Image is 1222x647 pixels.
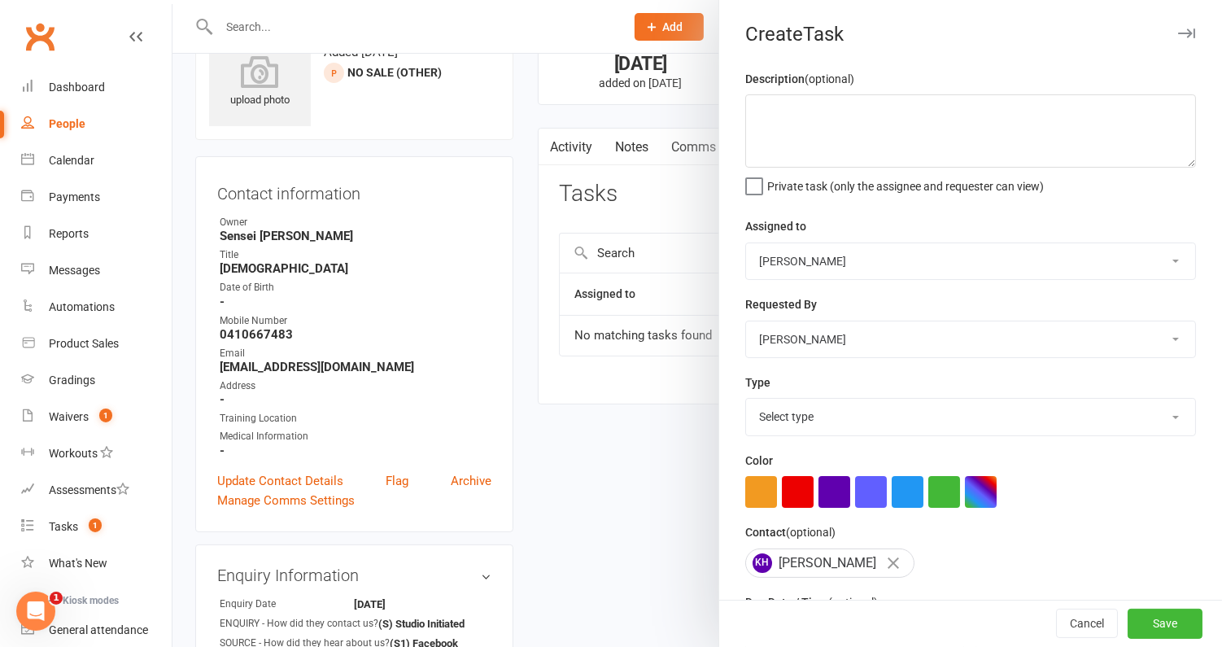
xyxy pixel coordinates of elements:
a: Assessments [21,472,172,509]
div: Dashboard [49,81,105,94]
a: Messages [21,252,172,289]
span: KH [753,553,772,573]
a: What's New [21,545,172,582]
div: Product Sales [49,337,119,350]
a: Workouts [21,435,172,472]
div: Gradings [49,374,95,387]
a: Payments [21,179,172,216]
div: Create Task [719,23,1222,46]
div: [PERSON_NAME] [745,549,914,578]
div: What's New [49,557,107,570]
a: Automations [21,289,172,326]
div: People [49,117,85,130]
div: Waivers [49,410,89,423]
div: Automations [49,300,115,313]
label: Requested By [745,295,817,313]
iframe: Intercom live chat [16,592,55,631]
div: Reports [49,227,89,240]
a: Tasks 1 [21,509,172,545]
div: General attendance [49,623,148,636]
a: Gradings [21,362,172,399]
div: Workouts [49,447,98,460]
small: (optional) [805,72,854,85]
a: Dashboard [21,69,172,106]
label: Type [745,374,770,391]
a: Clubworx [20,16,60,57]
label: Color [745,452,773,470]
label: Due Date / Time [745,593,878,611]
small: (optional) [828,596,878,609]
span: 1 [89,518,102,532]
label: Description [745,70,854,88]
a: Calendar [21,142,172,179]
label: Assigned to [745,217,806,235]
div: Payments [49,190,100,203]
small: (optional) [786,526,836,539]
a: Waivers 1 [21,399,172,435]
button: Cancel [1056,610,1118,639]
a: Reports [21,216,172,252]
div: Calendar [49,154,94,167]
label: Contact [745,523,836,541]
a: People [21,106,172,142]
button: Save [1128,610,1202,639]
span: Private task (only the assignee and requester can view) [767,174,1044,193]
div: Assessments [49,483,129,496]
span: 1 [50,592,63,605]
div: Tasks [49,520,78,533]
span: 1 [99,409,112,422]
a: Product Sales [21,326,172,362]
div: Messages [49,264,100,277]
